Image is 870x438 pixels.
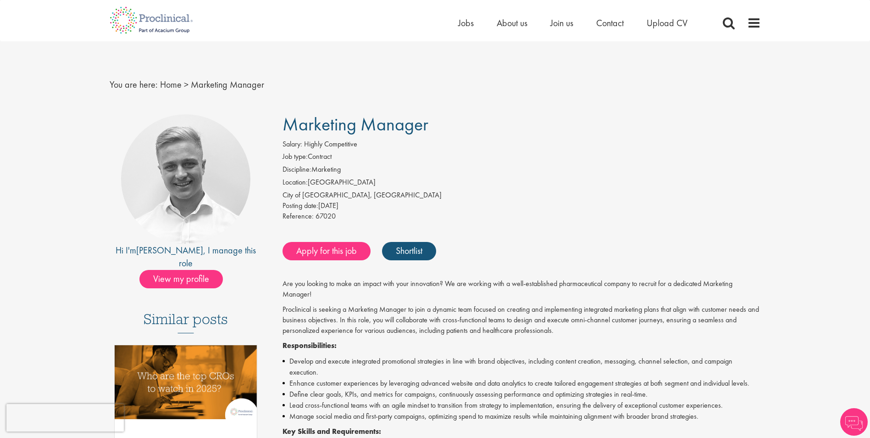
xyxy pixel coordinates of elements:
iframe: reCAPTCHA [6,404,124,432]
label: Salary: [283,139,302,150]
div: [DATE] [283,201,761,211]
li: [GEOGRAPHIC_DATA] [283,177,761,190]
span: Marketing Manager [191,79,264,90]
a: [PERSON_NAME] [136,244,203,256]
img: Chatbot [840,408,868,436]
span: 67020 [316,211,336,221]
label: Reference: [283,211,314,222]
a: breadcrumb link [160,79,182,90]
span: You are here: [110,79,158,90]
a: Link to a post [115,345,257,427]
span: View my profile [139,270,223,288]
div: City of [GEOGRAPHIC_DATA], [GEOGRAPHIC_DATA] [283,190,761,201]
span: Posting date: [283,201,318,210]
label: Discipline: [283,164,311,175]
a: Join us [550,17,573,29]
a: Contact [596,17,624,29]
div: Hi I'm , I manage this role [110,244,262,270]
strong: Responsibilities: [283,341,337,350]
li: Define clear goals, KPIs, and metrics for campaigns, continuously assessing performance and optim... [283,389,761,400]
strong: Key Skills and Requirements: [283,427,381,436]
a: About us [497,17,527,29]
a: Upload CV [647,17,687,29]
img: Top 10 CROs 2025 | Proclinical [115,345,257,419]
li: Manage social media and first-party campaigns, optimizing spend to maximize results while maintai... [283,411,761,422]
span: Highly Competitive [304,139,357,149]
a: View my profile [139,272,232,284]
img: imeage of recruiter Joshua Bye [121,114,250,244]
span: > [184,79,188,90]
li: Develop and execute integrated promotional strategies in line with brand objectives, including co... [283,356,761,378]
label: Location: [283,177,308,188]
a: Shortlist [382,242,436,260]
p: Proclinical is seeking a Marketing Manager to join a dynamic team focused on creating and impleme... [283,304,761,336]
h3: Similar posts [144,311,228,333]
span: Marketing Manager [283,112,428,136]
a: Apply for this job [283,242,371,260]
li: Lead cross-functional teams with an agile mindset to transition from strategy to implementation, ... [283,400,761,411]
label: Job type: [283,152,308,162]
li: Enhance customer experiences by leveraging advanced website and data analytics to create tailored... [283,378,761,389]
li: Contract [283,152,761,164]
li: Marketing [283,164,761,177]
p: Are you looking to make an impact with your innovation? We are working with a well-established ph... [283,279,761,300]
a: Jobs [458,17,474,29]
